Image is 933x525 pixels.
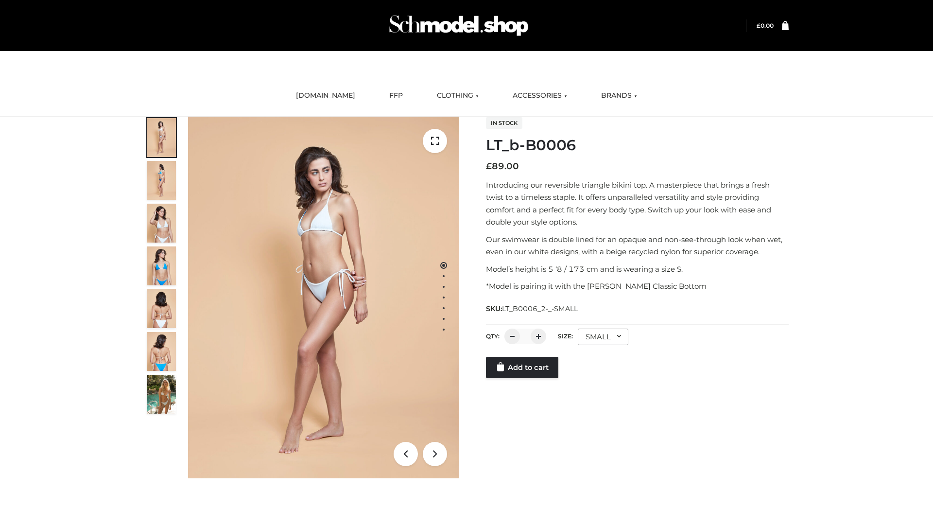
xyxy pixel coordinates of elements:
a: ACCESSORIES [505,85,574,106]
p: Model’s height is 5 ‘8 / 173 cm and is wearing a size S. [486,263,789,276]
label: Size: [558,332,573,340]
p: Introducing our reversible triangle bikini top. A masterpiece that brings a fresh twist to a time... [486,179,789,228]
span: In stock [486,117,522,129]
img: ArielClassicBikiniTop_CloudNine_AzureSky_OW114ECO_3-scaled.jpg [147,204,176,243]
p: *Model is pairing it with the [PERSON_NAME] Classic Bottom [486,280,789,293]
bdi: 0.00 [757,22,774,29]
img: Arieltop_CloudNine_AzureSky2.jpg [147,375,176,414]
img: ArielClassicBikiniTop_CloudNine_AzureSky_OW114ECO_1-scaled.jpg [147,118,176,157]
label: QTY: [486,332,500,340]
span: LT_B0006_2-_-SMALL [502,304,578,313]
img: ArielClassicBikiniTop_CloudNine_AzureSky_OW114ECO_1 [188,117,459,478]
span: £ [757,22,760,29]
a: Add to cart [486,357,558,378]
img: Schmodel Admin 964 [386,6,532,45]
div: SMALL [578,329,628,345]
bdi: 89.00 [486,161,519,172]
a: £0.00 [757,22,774,29]
span: SKU: [486,303,579,315]
a: BRANDS [594,85,644,106]
img: ArielClassicBikiniTop_CloudNine_AzureSky_OW114ECO_7-scaled.jpg [147,289,176,328]
span: £ [486,161,492,172]
a: FFP [382,85,410,106]
h1: LT_b-B0006 [486,137,789,154]
img: ArielClassicBikiniTop_CloudNine_AzureSky_OW114ECO_8-scaled.jpg [147,332,176,371]
a: CLOTHING [430,85,486,106]
a: [DOMAIN_NAME] [289,85,363,106]
img: ArielClassicBikiniTop_CloudNine_AzureSky_OW114ECO_2-scaled.jpg [147,161,176,200]
p: Our swimwear is double lined for an opaque and non-see-through look when wet, even in our white d... [486,233,789,258]
img: ArielClassicBikiniTop_CloudNine_AzureSky_OW114ECO_4-scaled.jpg [147,246,176,285]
